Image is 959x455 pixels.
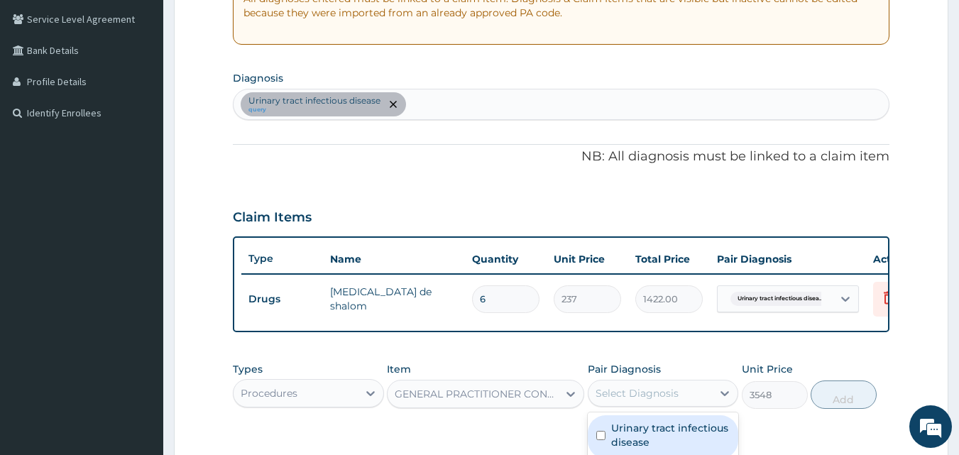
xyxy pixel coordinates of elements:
[233,210,312,226] h3: Claim Items
[74,80,239,98] div: Chat with us now
[742,362,793,376] label: Unit Price
[588,362,661,376] label: Pair Diagnosis
[866,245,937,273] th: Actions
[233,363,263,375] label: Types
[26,71,57,106] img: d_794563401_company_1708531726252_794563401
[730,292,831,306] span: Urinary tract infectious disea...
[248,106,380,114] small: query
[395,387,559,401] div: GENERAL PRACTITIONER CONSULTATION FIRST OUTPATIENT CONSULTATION
[233,148,890,166] p: NB: All diagnosis must be linked to a claim item
[547,245,628,273] th: Unit Price
[233,7,267,41] div: Minimize live chat window
[323,245,465,273] th: Name
[248,95,380,106] p: Urinary tract infectious disease
[82,137,196,280] span: We're online!
[387,98,400,111] span: remove selection option
[611,421,730,449] label: Urinary tract infectious disease
[241,286,323,312] td: Drugs
[465,245,547,273] th: Quantity
[241,386,297,400] div: Procedures
[233,71,283,85] label: Diagnosis
[628,245,710,273] th: Total Price
[241,246,323,272] th: Type
[323,278,465,320] td: [MEDICAL_DATA] de shalom
[7,304,270,353] textarea: Type your message and hit 'Enter'
[596,386,679,400] div: Select Diagnosis
[710,245,866,273] th: Pair Diagnosis
[811,380,877,409] button: Add
[387,362,411,376] label: Item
